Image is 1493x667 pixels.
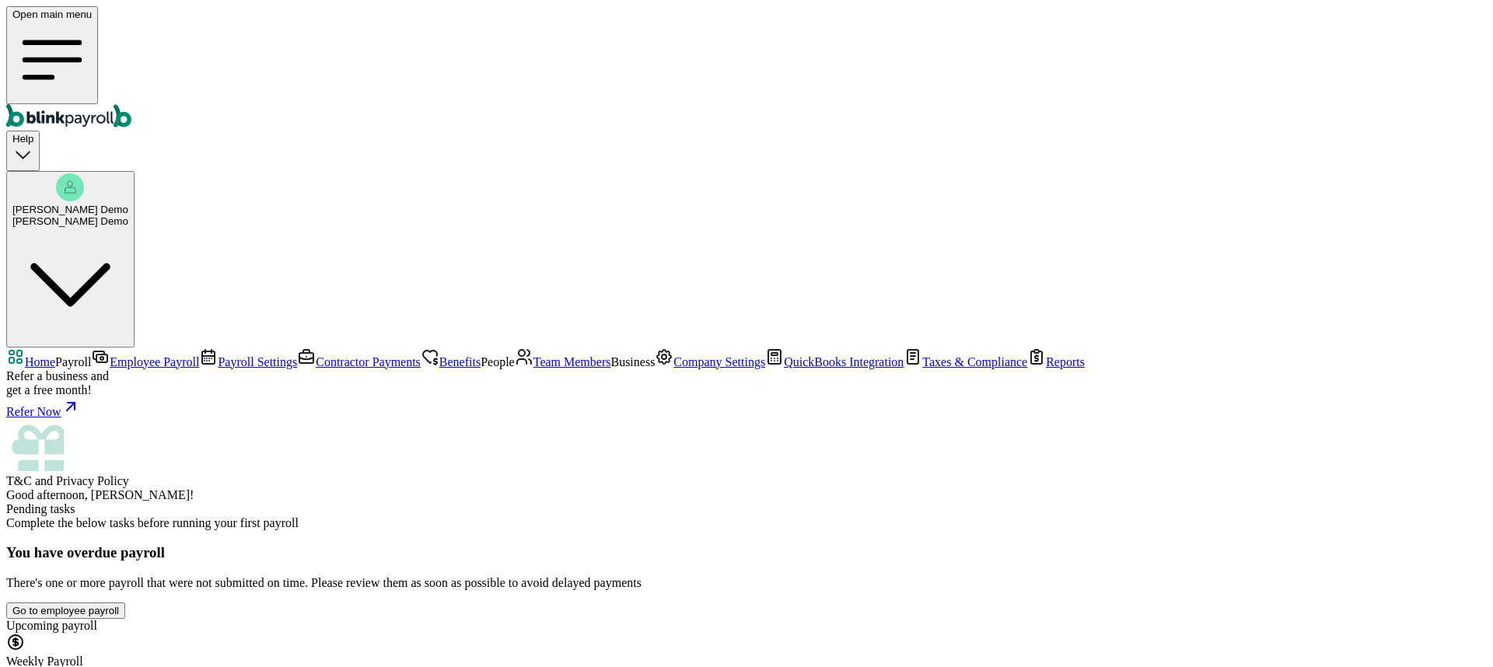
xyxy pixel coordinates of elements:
[56,474,129,487] span: Privacy Policy
[12,605,119,616] div: Go to employee payroll
[673,355,765,368] span: Company Settings
[12,204,128,215] span: [PERSON_NAME] Demo
[1234,499,1493,667] iframe: Chat Widget
[199,355,297,368] a: Payroll Settings
[6,171,135,347] button: [PERSON_NAME] Demo[PERSON_NAME] Demo
[922,355,1027,368] span: Taxes & Compliance
[6,544,1487,561] h3: You have overdue payroll
[6,488,194,501] span: Good afternoon, [PERSON_NAME]!
[6,369,1487,397] div: Refer a business and get a free month!
[610,355,655,368] span: Business
[12,215,128,227] div: [PERSON_NAME] Demo
[6,502,1487,516] div: Pending tasks
[6,516,299,529] span: Complete the below tasks before running your first payroll
[6,576,1487,590] p: There's one or more payroll that were not submitted on time. Please review them as soon as possib...
[6,474,129,487] span: and
[515,355,611,368] a: Team Members
[421,355,481,368] a: Benefits
[481,355,515,368] span: People
[316,355,421,368] span: Contractor Payments
[6,397,1487,419] a: Refer Now
[533,355,611,368] span: Team Members
[439,355,481,368] span: Benefits
[218,355,297,368] span: Payroll Settings
[904,355,1027,368] a: Taxes & Compliance
[25,355,55,368] span: Home
[1027,355,1085,368] a: Reports
[6,474,32,487] span: T&C
[12,133,33,145] span: Help
[6,602,125,619] button: Go to employee payroll
[6,6,1487,131] nav: Global
[110,355,199,368] span: Employee Payroll
[1046,355,1085,368] span: Reports
[6,619,97,632] span: Upcoming payroll
[55,355,91,368] span: Payroll
[784,355,904,368] span: QuickBooks Integration
[6,347,1487,488] nav: Sidebar
[6,131,40,170] button: Help
[12,9,92,20] span: Open main menu
[655,355,765,368] a: Company Settings
[765,355,904,368] a: QuickBooks Integration
[91,355,199,368] a: Employee Payroll
[6,6,98,104] button: Open main menu
[6,355,55,368] a: Home
[297,355,421,368] a: Contractor Payments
